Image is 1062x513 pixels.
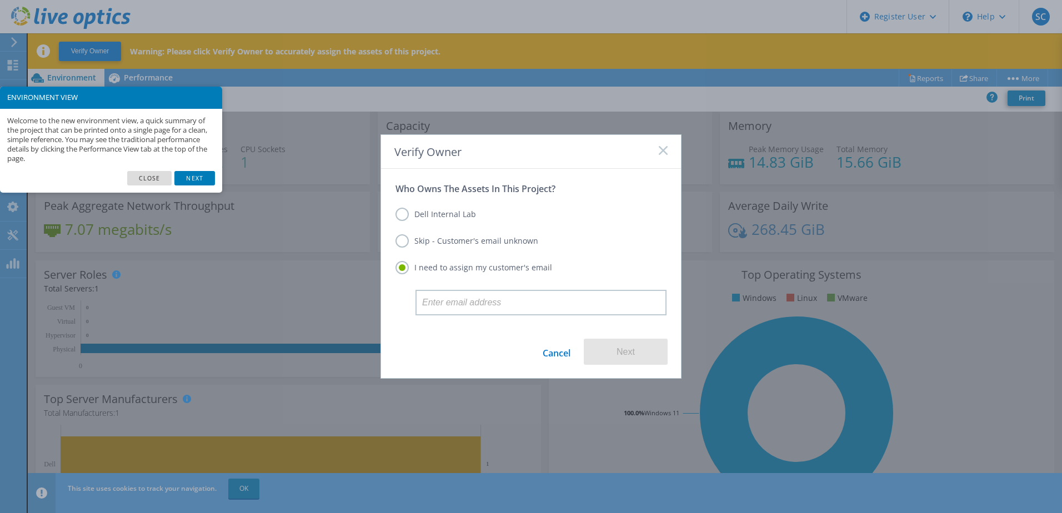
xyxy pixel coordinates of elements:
[584,339,668,365] button: Next
[174,171,214,185] a: Next
[415,290,667,315] input: Enter email address
[395,261,552,274] label: I need to assign my customer's email
[127,171,172,185] a: Close
[7,94,215,101] h3: ENVIRONMENT VIEW
[395,183,667,194] p: Who Owns The Assets In This Project?
[395,208,476,221] label: Dell Internal Lab
[7,116,215,164] p: Welcome to the new environment view, a quick summary of the project that can be printed onto a si...
[543,339,570,365] a: Cancel
[395,234,538,248] label: Skip - Customer's email unknown
[394,144,462,159] span: Verify Owner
